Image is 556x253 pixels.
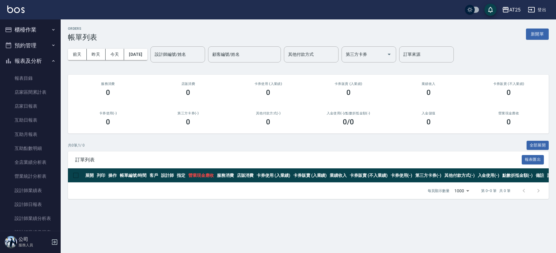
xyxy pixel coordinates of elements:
h2: 第三方卡券(-) [155,111,221,115]
button: 預約管理 [2,38,58,53]
button: 新開單 [526,29,549,40]
h2: ORDERS [68,27,97,31]
a: 設計師業績表 [2,184,58,197]
button: 今天 [106,49,124,60]
th: 服務消費 [215,168,235,183]
a: 新開單 [526,31,549,37]
button: 昨天 [87,49,106,60]
h3: 0 [507,88,511,97]
th: 業績收入 [328,168,348,183]
h2: 卡券使用 (入業績) [235,82,301,86]
h3: 0 [106,118,110,126]
a: 報表目錄 [2,71,58,85]
h3: 0 [106,88,110,97]
h2: 其他付款方式(-) [235,111,301,115]
img: Logo [7,5,25,13]
th: 備註 [534,168,546,183]
h2: 卡券販賣 (不入業績) [476,82,541,86]
button: 報表及分析 [2,53,58,69]
h3: 帳單列表 [68,33,97,42]
h5: 公司 [19,236,49,242]
h2: 店販消費 [155,82,221,86]
p: 第 0–0 筆 共 0 筆 [481,188,511,194]
p: 服務人員 [19,242,49,248]
a: 設計師業績分析表 [2,211,58,225]
a: 設計師日報表 [2,197,58,211]
div: AT25 [509,6,521,14]
a: 店家日報表 [2,99,58,113]
button: [DATE] [124,49,147,60]
th: 點數折抵金額(-) [501,168,534,183]
th: 卡券使用 (入業績) [255,168,292,183]
a: 全店業績分析表 [2,155,58,169]
h3: 服務消費 [75,82,141,86]
h3: 0 [426,118,431,126]
th: 營業現金應收 [187,168,215,183]
div: 1000 [452,183,471,199]
span: 訂單列表 [75,157,522,163]
a: 營業統計分析表 [2,169,58,183]
button: Open [384,49,394,59]
button: AT25 [500,4,523,16]
th: 入金使用(-) [476,168,501,183]
h2: 卡券使用(-) [75,111,141,115]
th: 第三方卡券(-) [414,168,443,183]
button: 登出 [525,4,549,15]
button: 報表匯出 [522,155,544,164]
th: 設計師 [160,168,175,183]
h3: 0 [346,88,351,97]
a: 互助點數明細 [2,141,58,155]
button: save [484,4,497,16]
h2: 入金使用(-) /點數折抵金額(-) [315,111,381,115]
p: 每頁顯示數量 [428,188,450,194]
a: 設計師業績月報表 [2,225,58,239]
a: 互助月報表 [2,127,58,141]
th: 卡券販賣 (不入業績) [348,168,389,183]
a: 報表匯出 [522,157,544,162]
th: 卡券使用(-) [389,168,414,183]
button: 全部展開 [527,141,549,150]
a: 互助日報表 [2,113,58,127]
th: 展開 [84,168,95,183]
h2: 卡券販賣 (入業績) [315,82,381,86]
th: 指定 [175,168,187,183]
h3: 0 [426,88,431,97]
a: 店家區間累計表 [2,85,58,99]
h2: 入金儲值 [396,111,461,115]
th: 帳單編號/時間 [118,168,148,183]
h3: 0 [507,118,511,126]
h3: 0 [186,88,190,97]
th: 列印 [95,168,107,183]
h3: 0 [266,118,270,126]
h3: 0 [266,88,270,97]
button: 櫃檯作業 [2,22,58,38]
h2: 業績收入 [396,82,461,86]
h3: 0 /0 [343,118,354,126]
h2: 營業現金應收 [476,111,541,115]
img: Person [5,236,17,248]
button: 前天 [68,49,87,60]
th: 卡券販賣 (入業績) [292,168,329,183]
th: 其他付款方式(-) [443,168,476,183]
p: 共 0 筆, 1 / 0 [68,143,85,148]
h3: 0 [186,118,190,126]
th: 店販消費 [235,168,255,183]
th: 客戶 [148,168,160,183]
th: 操作 [107,168,118,183]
